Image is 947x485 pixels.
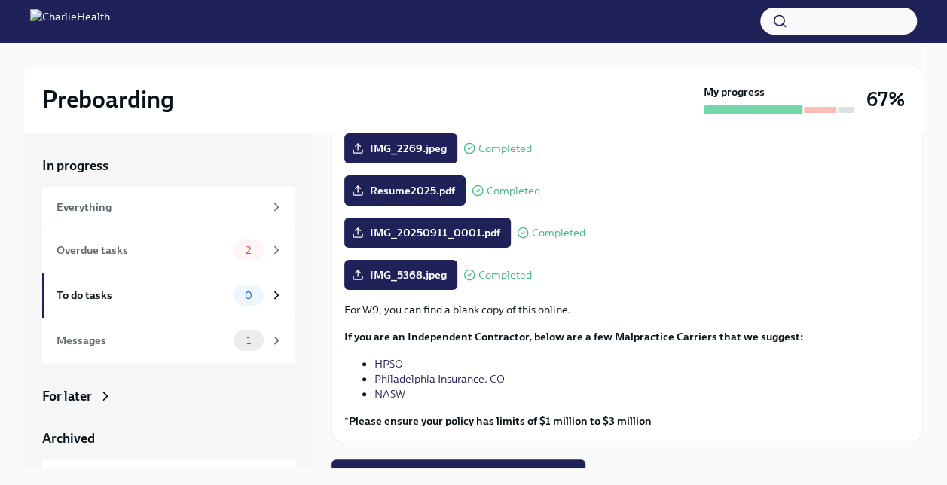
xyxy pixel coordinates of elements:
span: Completed [478,270,532,281]
p: For W9, you can find a blank copy of this online. [344,302,910,317]
a: Everything [42,187,295,227]
a: NASW [374,387,405,401]
span: Next task : Do your background check in Checkr [342,467,575,482]
span: IMG_20250911_0001.pdf [355,225,500,240]
label: IMG_5368.jpeg [344,260,457,290]
strong: If you are an Independent Contractor, below are a few Malpractice Carriers that we suggest: [344,330,804,343]
span: 1 [237,335,260,346]
strong: Please ensure your policy has limits of $1 million to $3 million [349,414,652,428]
a: In progress [42,157,295,175]
div: Everything [57,199,264,215]
a: Philadelphia Insurance. CO [374,372,505,386]
span: IMG_2269.jpeg [355,141,447,156]
span: IMG_5368.jpeg [355,267,447,282]
label: IMG_20250911_0001.pdf [344,218,511,248]
label: Resume2025.pdf [344,175,466,206]
span: 0 [236,290,261,301]
label: IMG_2269.jpeg [344,133,457,163]
div: Overdue tasks [57,242,228,258]
div: Messages [57,332,228,349]
img: CharlieHealth [30,9,110,33]
span: Resume2025.pdf [355,183,455,198]
a: HPSO [374,357,403,371]
a: Messages1 [42,318,295,363]
h3: 67% [866,86,905,113]
h2: Preboarding [42,84,174,114]
span: Completed [478,143,532,154]
a: To do tasks0 [42,273,295,318]
a: Overdue tasks2 [42,227,295,273]
div: For later [42,387,92,405]
strong: My progress [704,84,765,99]
a: For later [42,387,295,405]
span: Completed [487,185,540,197]
a: Archived [42,429,295,447]
span: 2 [237,245,260,256]
div: To do tasks [57,287,228,304]
span: Completed [532,227,585,239]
